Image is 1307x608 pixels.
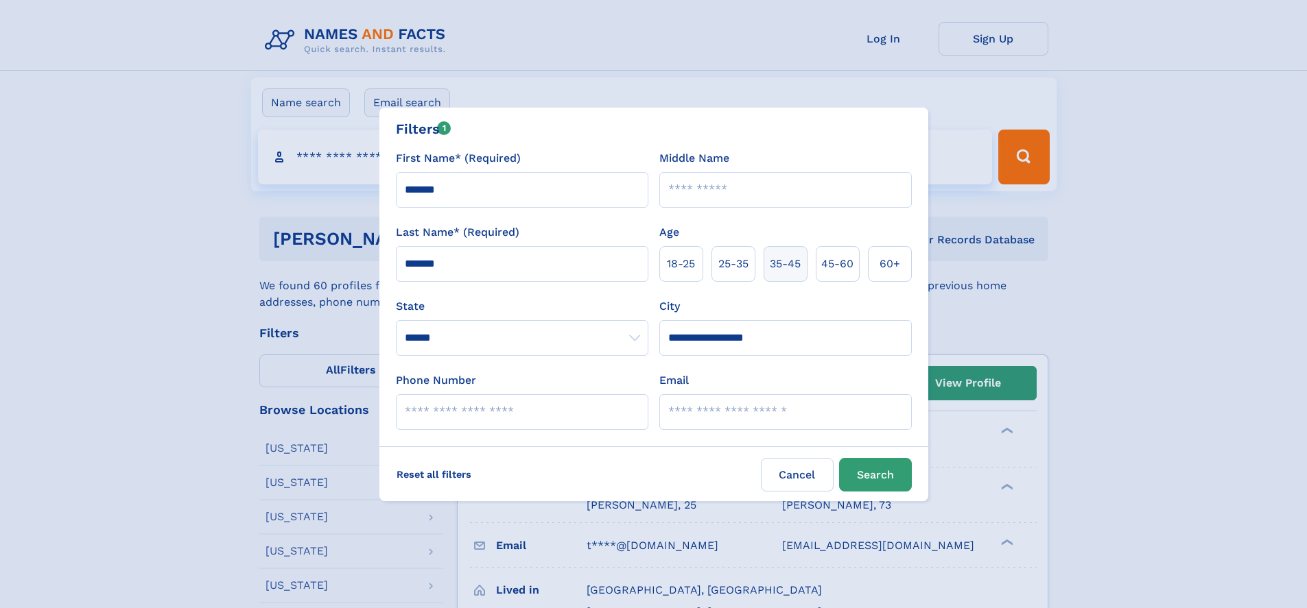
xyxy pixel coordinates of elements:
label: Email [659,372,689,389]
div: Filters [396,119,451,139]
label: First Name* (Required) [396,150,521,167]
label: Phone Number [396,372,476,389]
span: 35‑45 [770,256,801,272]
label: City [659,298,680,315]
label: Reset all filters [388,458,480,491]
span: 45‑60 [821,256,853,272]
label: Age [659,224,679,241]
label: State [396,298,648,315]
span: 25‑35 [718,256,749,272]
label: Last Name* (Required) [396,224,519,241]
label: Cancel [761,458,834,491]
span: 18‑25 [667,256,695,272]
button: Search [839,458,912,491]
label: Middle Name [659,150,729,167]
span: 60+ [880,256,900,272]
